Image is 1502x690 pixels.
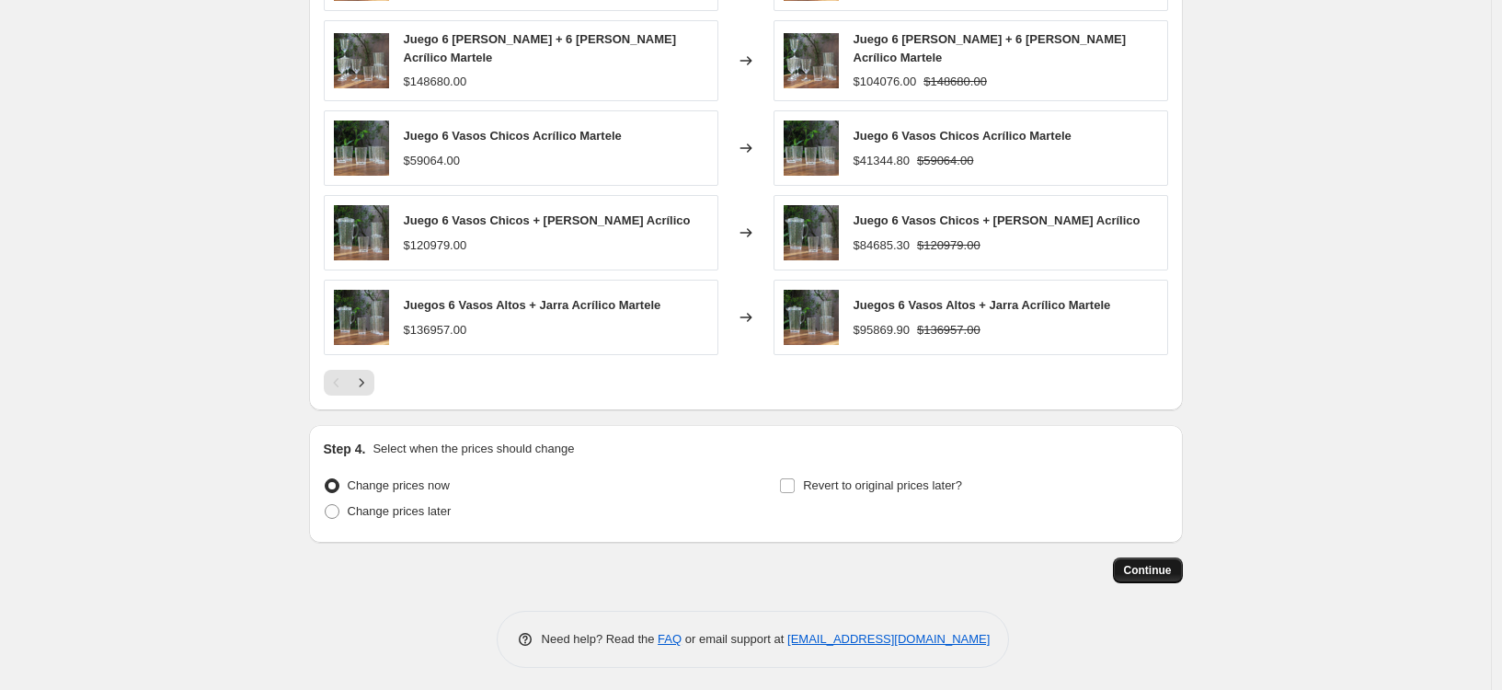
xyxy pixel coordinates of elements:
a: FAQ [658,632,682,646]
div: $84685.30 [854,236,910,255]
span: Juegos 6 Vasos Altos + Jarra Acrílico Martele [854,298,1111,312]
strike: $59064.00 [917,152,973,170]
img: 3_f1da8b38-0712-4c01-b8d2-a3eae974e95e_80x.jpg [784,121,839,176]
strike: $148680.00 [923,73,987,91]
span: Continue [1124,563,1172,578]
strike: $120979.00 [917,236,980,255]
div: $148680.00 [404,73,467,91]
img: 5_ced27ef1-109c-4eca-863f-d6fbbbe3e264_80x.jpg [334,290,389,345]
span: Change prices now [348,478,450,492]
span: Juego 6 Vasos Chicos Acrílico Martele [854,129,1072,143]
img: 4_e539f733-6a60-4d78-8939-9b1f1af4f1aa_80x.jpg [334,205,389,260]
img: 2_2083224c-f05d-4f5b-91a2-16e8b551ce80_80x.jpg [784,33,839,88]
span: Juegos 6 Vasos Altos + Jarra Acrílico Martele [404,298,661,312]
div: $59064.00 [404,152,460,170]
img: 2_2083224c-f05d-4f5b-91a2-16e8b551ce80_80x.jpg [334,33,389,88]
nav: Pagination [324,370,374,396]
span: or email support at [682,632,787,646]
div: $136957.00 [404,321,467,339]
div: $41344.80 [854,152,910,170]
img: 5_ced27ef1-109c-4eca-863f-d6fbbbe3e264_80x.jpg [784,290,839,345]
span: Juego 6 Vasos Chicos + [PERSON_NAME] Acrílico [854,213,1141,227]
a: [EMAIL_ADDRESS][DOMAIN_NAME] [787,632,990,646]
img: 4_e539f733-6a60-4d78-8939-9b1f1af4f1aa_80x.jpg [784,205,839,260]
h2: Step 4. [324,440,366,458]
button: Continue [1113,558,1183,583]
span: Juego 6 Vasos Chicos Acrílico Martele [404,129,622,143]
strike: $136957.00 [917,321,980,339]
span: Juego 6 Vasos Chicos + [PERSON_NAME] Acrílico [404,213,691,227]
span: Need help? Read the [542,632,659,646]
span: Change prices later [348,504,452,518]
img: 3_f1da8b38-0712-4c01-b8d2-a3eae974e95e_80x.jpg [334,121,389,176]
span: Juego 6 [PERSON_NAME] + 6 [PERSON_NAME] Acrílico Martele [404,32,677,64]
div: $120979.00 [404,236,467,255]
div: $95869.90 [854,321,910,339]
span: Juego 6 [PERSON_NAME] + 6 [PERSON_NAME] Acrílico Martele [854,32,1127,64]
span: Revert to original prices later? [803,478,962,492]
div: $104076.00 [854,73,917,91]
p: Select when the prices should change [373,440,574,458]
button: Next [349,370,374,396]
